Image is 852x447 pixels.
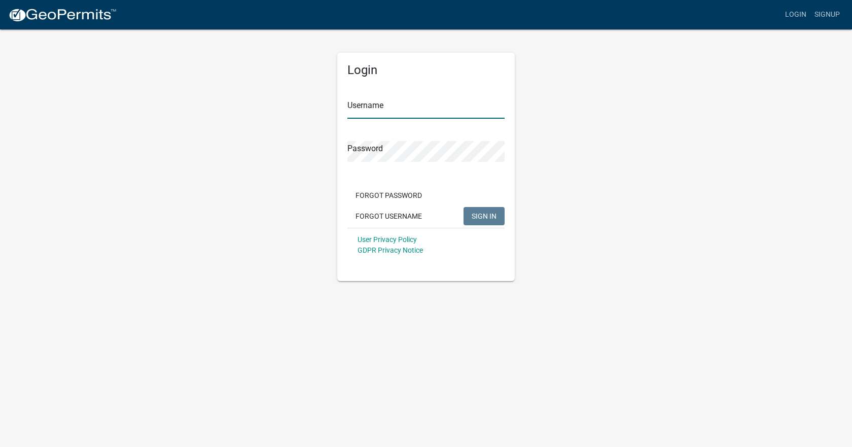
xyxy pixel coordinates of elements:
a: Login [781,5,810,24]
button: SIGN IN [464,207,505,225]
button: Forgot Password [347,186,430,204]
button: Forgot Username [347,207,430,225]
span: SIGN IN [472,212,496,220]
h5: Login [347,63,505,78]
a: User Privacy Policy [358,235,417,244]
a: GDPR Privacy Notice [358,246,423,254]
a: Signup [810,5,844,24]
